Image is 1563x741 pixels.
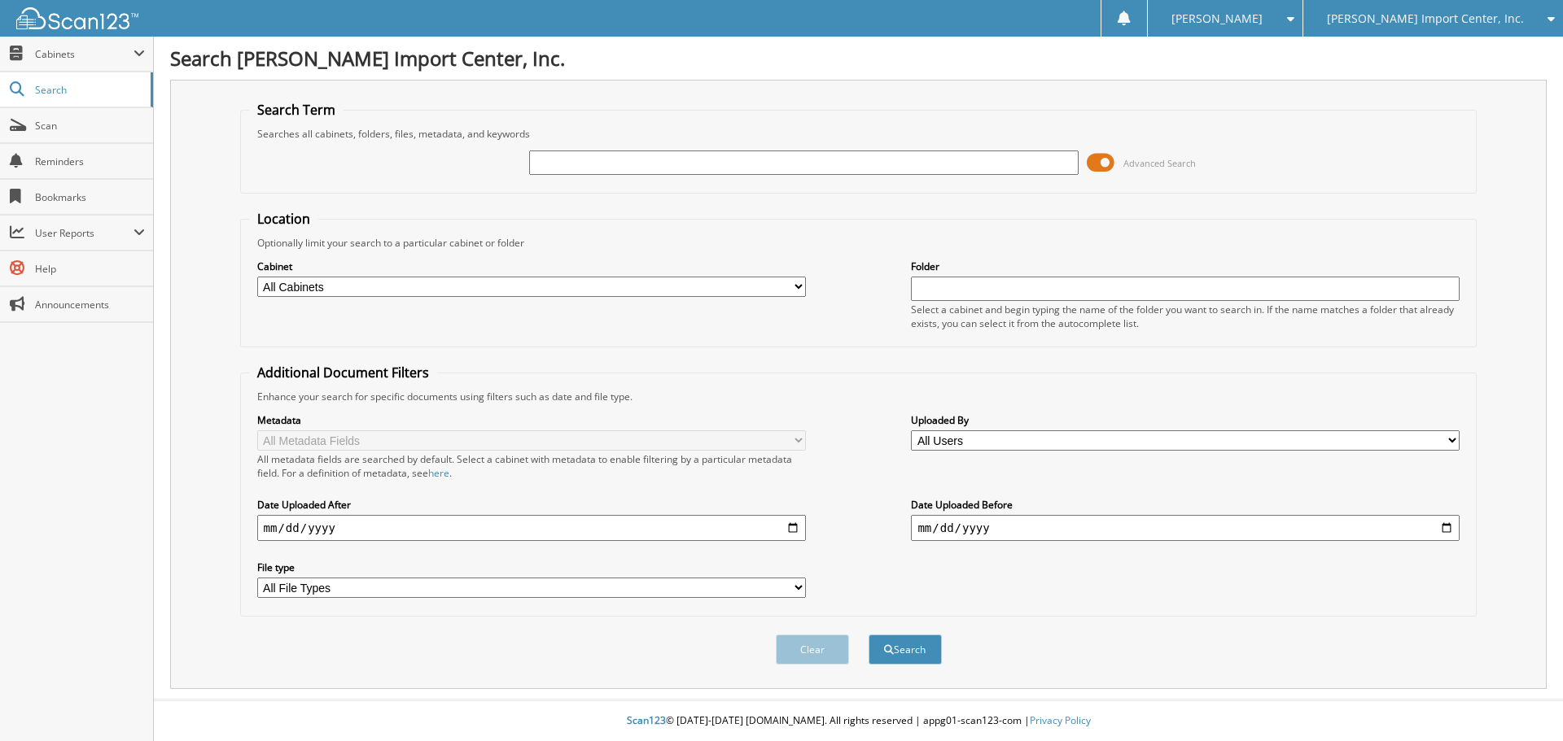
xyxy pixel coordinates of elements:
div: Enhance your search for specific documents using filters such as date and file type. [249,390,1469,403]
div: Optionally limit your search to a particular cabinet or folder [249,236,1469,250]
span: Search [35,83,142,97]
iframe: Chat Widget [1482,663,1563,741]
label: Uploaded By [911,413,1460,427]
span: [PERSON_NAME] Import Center, Inc. [1327,14,1524,24]
span: Scan [35,119,145,133]
div: Select a cabinet and begin typing the name of the folder you want to search in. If the name match... [911,303,1460,330]
div: Searches all cabinets, folders, files, metadata, and keywords [249,127,1469,141]
span: Cabinets [35,47,134,61]
span: Bookmarks [35,190,145,204]
input: start [257,515,806,541]
button: Clear [776,634,849,665]
span: [PERSON_NAME] [1171,14,1263,24]
span: Help [35,262,145,276]
label: Folder [911,259,1460,273]
label: Cabinet [257,259,806,273]
label: Date Uploaded After [257,498,806,512]
h1: Search [PERSON_NAME] Import Center, Inc. [170,45,1547,72]
label: Date Uploaded Before [911,498,1460,512]
span: Scan123 [627,713,666,727]
label: Metadata [257,413,806,427]
button: Search [869,634,942,665]
legend: Search Term [249,101,344,119]
span: Announcements [35,298,145,312]
a: here [428,466,449,480]
input: end [911,515,1460,541]
legend: Location [249,210,318,228]
a: Privacy Policy [1030,713,1091,727]
label: File type [257,560,806,574]
legend: Additional Document Filters [249,364,437,381]
img: scan123-logo-white.svg [16,7,138,29]
div: All metadata fields are searched by default. Select a cabinet with metadata to enable filtering b... [257,452,806,480]
span: Advanced Search [1123,157,1196,169]
div: © [DATE]-[DATE] [DOMAIN_NAME]. All rights reserved | appg01-scan123-com | [154,701,1563,741]
span: Reminders [35,155,145,168]
span: User Reports [35,226,134,240]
